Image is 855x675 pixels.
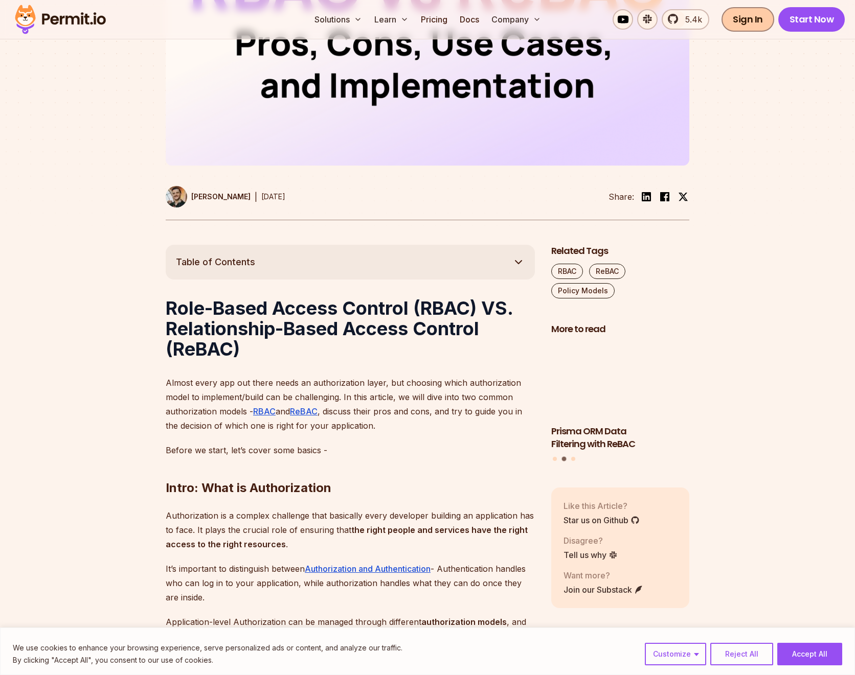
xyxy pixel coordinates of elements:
button: Accept All [777,643,842,665]
a: RBAC [551,264,583,279]
button: Learn [370,9,413,30]
a: Start Now [778,7,845,32]
time: [DATE] [261,192,285,201]
p: Authorization is a complex challenge that basically every developer building an application has t... [166,508,535,551]
img: twitter [678,192,688,202]
a: Star us on Github [564,514,640,526]
p: [PERSON_NAME] [191,192,251,202]
button: Company [487,9,545,30]
p: Want more? [564,569,643,581]
h1: Role-Based Access Control (RBAC) VS. Relationship-Based Access Control (ReBAC) [166,298,535,359]
strong: authorization models [421,617,507,627]
img: linkedin [640,191,652,203]
a: ReBAC [589,264,625,279]
img: Daniel Bass [166,186,187,207]
p: Application-level Authorization can be managed through different , and it’s up to developers to p... [166,615,535,658]
a: Docs [456,9,483,30]
a: Prisma ORM Data Filtering with ReBACPrisma ORM Data Filtering with ReBAC [551,341,689,450]
h3: Prisma ORM Data Filtering with ReBAC [551,425,689,451]
li: 2 of 3 [551,341,689,450]
button: Go to slide 3 [571,457,575,461]
img: facebook [659,191,671,203]
button: Reject All [710,643,773,665]
a: Pricing [417,9,452,30]
a: Join our Substack [564,584,643,596]
button: Go to slide 1 [553,457,557,461]
li: Share: [609,191,634,203]
a: RBAC [253,406,276,416]
button: Customize [645,643,706,665]
p: It’s important to distinguish between - Authentication handles who can log in to your application... [166,562,535,604]
strong: the right people and services have the right access to the right resources [166,525,528,549]
button: Table of Contents [166,245,535,280]
img: Prisma ORM Data Filtering with ReBAC [551,341,689,419]
button: Go to slide 2 [562,457,567,461]
h2: More to read [551,323,689,336]
a: Tell us why [564,549,618,561]
a: Sign In [722,7,774,32]
img: Permit logo [10,2,110,37]
h2: Intro: What is Authorization [166,439,535,496]
span: 5.4k [679,13,702,26]
p: Like this Article? [564,500,640,512]
a: Authorization and Authentication [305,564,431,574]
p: We use cookies to enhance your browsing experience, serve personalized ads or content, and analyz... [13,642,402,654]
div: | [255,191,257,203]
p: Almost every app out there needs an authorization layer, but choosing which authorization model t... [166,376,535,433]
p: Before we start, let’s cover some basics - [166,443,535,457]
a: 5.4k [662,9,709,30]
p: By clicking "Accept All", you consent to our use of cookies. [13,654,402,666]
a: [PERSON_NAME] [166,186,251,207]
button: Solutions [310,9,366,30]
h2: Related Tags [551,245,689,258]
p: Disagree? [564,534,618,547]
a: Policy Models [551,283,615,298]
a: ReBAC [290,406,318,416]
div: Posts [551,341,689,462]
span: Table of Contents [176,255,255,269]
